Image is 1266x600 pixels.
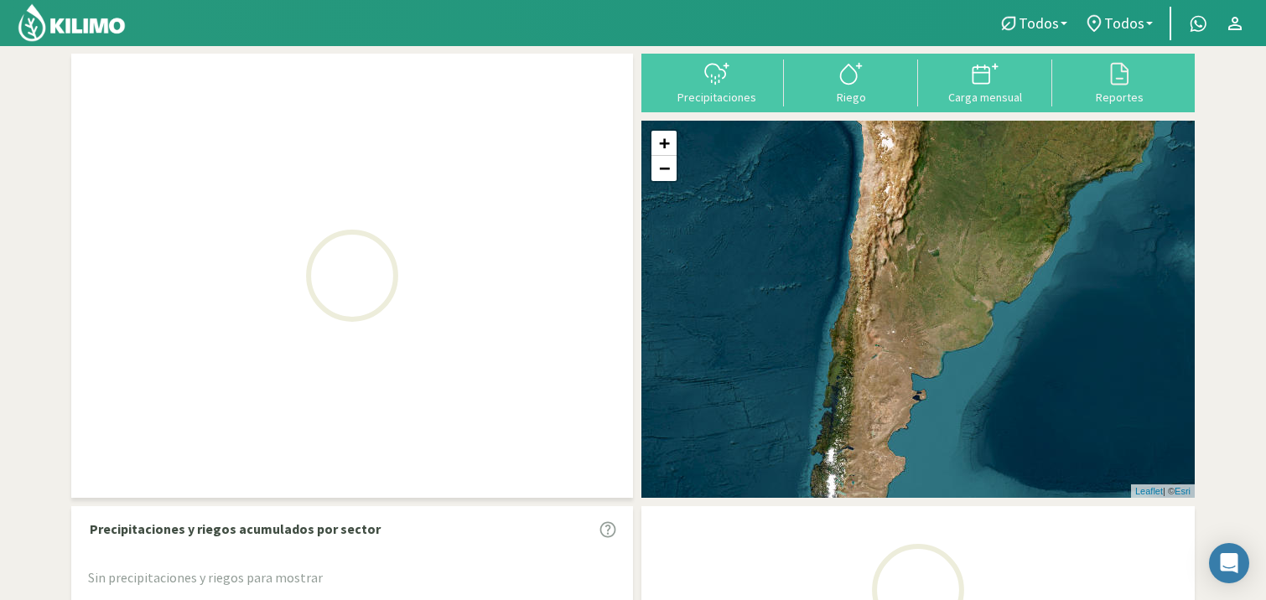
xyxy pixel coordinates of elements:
div: Riego [789,91,913,103]
a: Zoom out [651,156,677,181]
div: Open Intercom Messenger [1209,543,1249,583]
a: Zoom in [651,131,677,156]
button: Precipitaciones [650,59,784,104]
a: Esri [1175,486,1191,496]
div: Reportes [1057,91,1181,103]
button: Carga mensual [918,59,1052,104]
img: Kilimo [17,3,127,43]
p: Precipitaciones y riegos acumulados por sector [90,519,381,539]
span: Todos [1019,14,1059,32]
span: Todos [1104,14,1144,32]
button: Riego [784,59,918,104]
img: Loading... [268,192,436,359]
div: Precipitaciones [655,91,779,103]
h5: Sin precipitaciones y riegos para mostrar [88,571,616,586]
div: Carga mensual [923,91,1047,103]
a: Leaflet [1135,486,1163,496]
div: | © [1131,484,1195,499]
button: Reportes [1052,59,1186,104]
